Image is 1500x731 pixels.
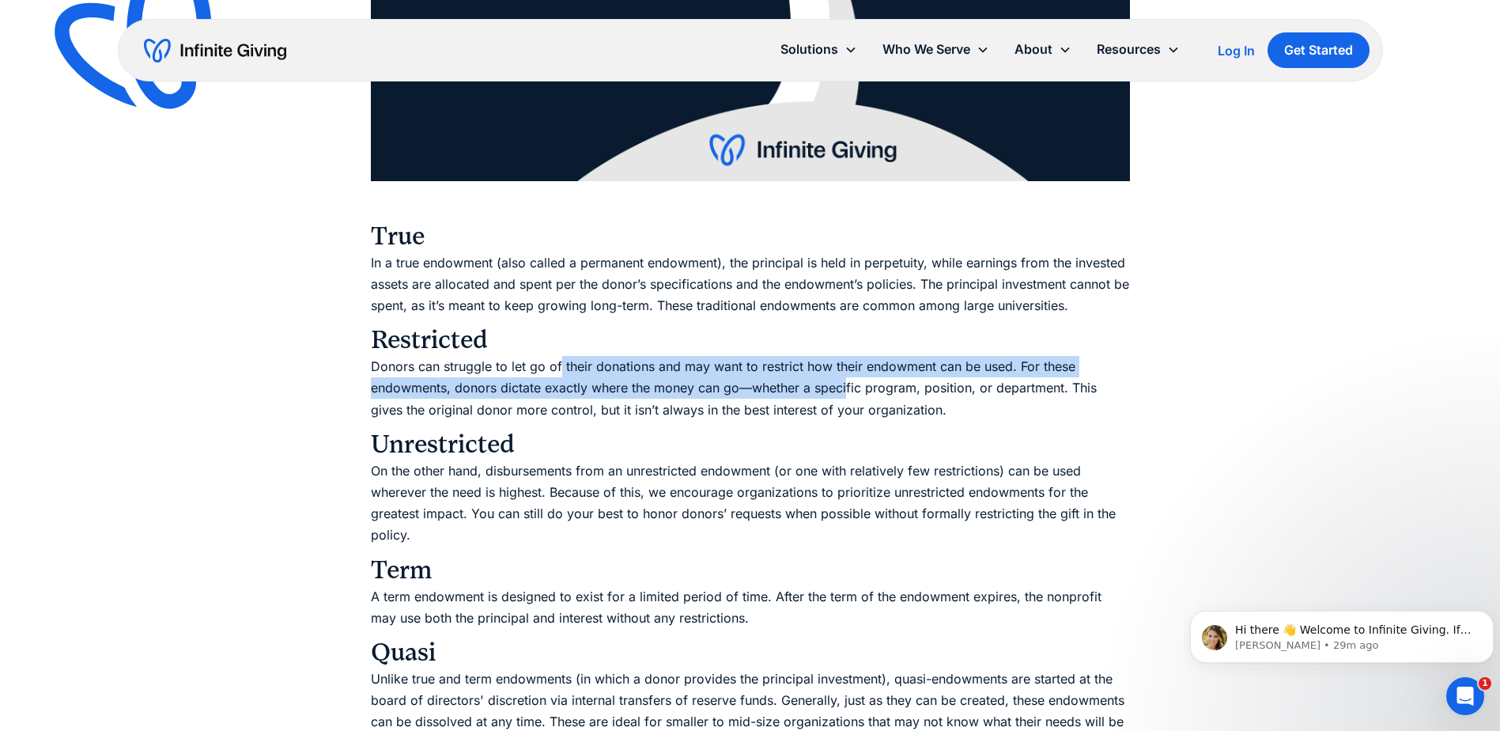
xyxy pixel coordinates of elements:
div: Resources [1084,32,1192,66]
h3: Term [371,555,1130,586]
span: 1 [1479,677,1491,690]
iframe: Intercom notifications message [1184,578,1500,688]
div: Who We Serve [882,39,970,60]
h3: Quasi [371,637,1130,669]
div: About [1002,32,1084,66]
p: Donors can struggle to let go of their donations and may want to restrict how their endowment can... [371,356,1130,421]
a: Log In [1218,41,1255,60]
div: Solutions [780,39,838,60]
h3: True [371,189,1130,252]
h3: Restricted [371,324,1130,356]
div: Resources [1097,39,1161,60]
p: In a true endowment (also called a permanent endowment), the principal is held in perpetuity, whi... [371,252,1130,317]
p: On the other hand, disbursements from an unrestricted endowment (or one with relatively few restr... [371,460,1130,547]
h3: Unrestricted [371,429,1130,460]
div: Who We Serve [870,32,1002,66]
a: Get Started [1268,32,1370,68]
iframe: Intercom live chat [1446,677,1484,715]
div: Log In [1218,44,1255,57]
a: home [144,38,286,63]
div: About [1014,39,1052,60]
p: A term endowment is designed to exist for a limited period of time. After the term of the endowme... [371,586,1130,629]
div: Solutions [768,32,870,66]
